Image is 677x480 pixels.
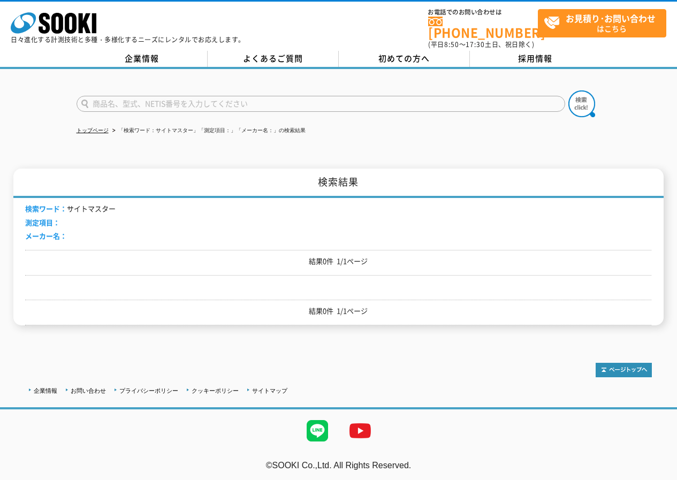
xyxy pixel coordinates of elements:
a: お見積り･お問い合わせはこちら [538,9,666,37]
a: 初めての方へ [339,51,470,67]
a: 採用情報 [470,51,601,67]
img: LINE [296,409,339,452]
a: 企業情報 [34,387,57,394]
span: 検索ワード： [25,203,67,214]
a: トップページ [77,127,109,133]
span: 17:30 [466,40,485,49]
span: はこちら [544,10,666,36]
p: 結果0件 1/1ページ [25,256,651,267]
span: 初めての方へ [378,52,430,64]
span: お電話でのお問い合わせは [428,9,538,16]
span: メーカー名： [25,231,67,241]
img: トップページへ [596,363,652,377]
strong: お見積り･お問い合わせ [566,12,656,25]
a: サイトマップ [252,387,287,394]
img: YouTube [339,409,382,452]
a: よくあるご質問 [208,51,339,67]
h1: 検索結果 [13,169,663,198]
a: お問い合わせ [71,387,106,394]
span: 測定項目： [25,217,60,227]
a: プライバシーポリシー [119,387,178,394]
p: 日々進化する計測技術と多種・多様化するニーズにレンタルでお応えします。 [11,36,245,43]
a: [PHONE_NUMBER] [428,17,538,39]
span: (平日 ～ 土日、祝日除く) [428,40,534,49]
input: 商品名、型式、NETIS番号を入力してください [77,96,565,112]
span: 8:50 [444,40,459,49]
li: 「検索ワード：サイトマスター」「測定項目：」「メーカー名：」の検索結果 [110,125,306,136]
a: クッキーポリシー [192,387,239,394]
a: 企業情報 [77,51,208,67]
img: btn_search.png [568,90,595,117]
li: サイトマスター [25,203,116,215]
p: 結果0件 1/1ページ [25,306,651,317]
